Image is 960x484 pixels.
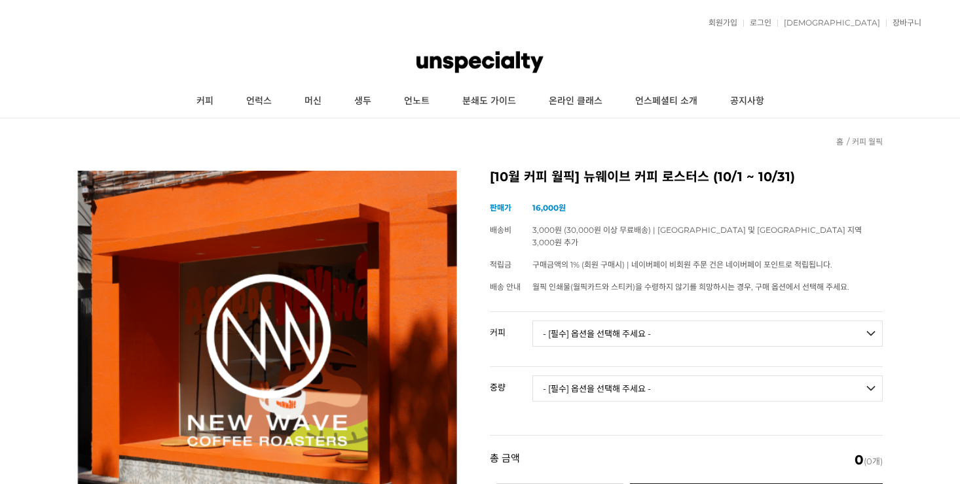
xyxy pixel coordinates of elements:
[180,85,230,118] a: 커피
[338,85,388,118] a: 생두
[288,85,338,118] a: 머신
[855,453,883,466] span: (0개)
[532,203,566,213] strong: 16,000원
[714,85,781,118] a: 공지사항
[532,260,832,269] span: 구매금액의 1% (회원 구매시) | 네이버페이 비회원 주문 건은 네이버페이 포인트로 적립됩니다.
[416,43,544,82] img: 언스페셜티 몰
[836,137,843,147] a: 홈
[532,282,849,292] span: 월픽 인쇄물(월픽카드와 스티커)을 수령하지 않기를 희망하시는 경우, 구매 옵션에서 선택해 주세요.
[490,225,511,235] span: 배송비
[388,85,446,118] a: 언노트
[532,85,619,118] a: 온라인 클래스
[490,203,511,213] span: 판매가
[886,19,921,27] a: 장바구니
[532,225,862,247] span: 3,000원 (30,000원 이상 무료배송) | [GEOGRAPHIC_DATA] 및 [GEOGRAPHIC_DATA] 지역 3,000원 추가
[490,171,883,184] h2: [10월 커피 월픽] 뉴웨이브 커피 로스터스 (10/1 ~ 10/31)
[855,452,864,468] em: 0
[743,19,771,27] a: 로그인
[619,85,714,118] a: 언스페셜티 소개
[490,312,532,342] th: 커피
[446,85,532,118] a: 분쇄도 가이드
[490,367,532,397] th: 중량
[230,85,288,118] a: 언럭스
[702,19,737,27] a: 회원가입
[490,282,521,292] span: 배송 안내
[490,260,511,269] span: 적립금
[777,19,880,27] a: [DEMOGRAPHIC_DATA]
[490,453,520,466] strong: 총 금액
[852,137,883,147] a: 커피 월픽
